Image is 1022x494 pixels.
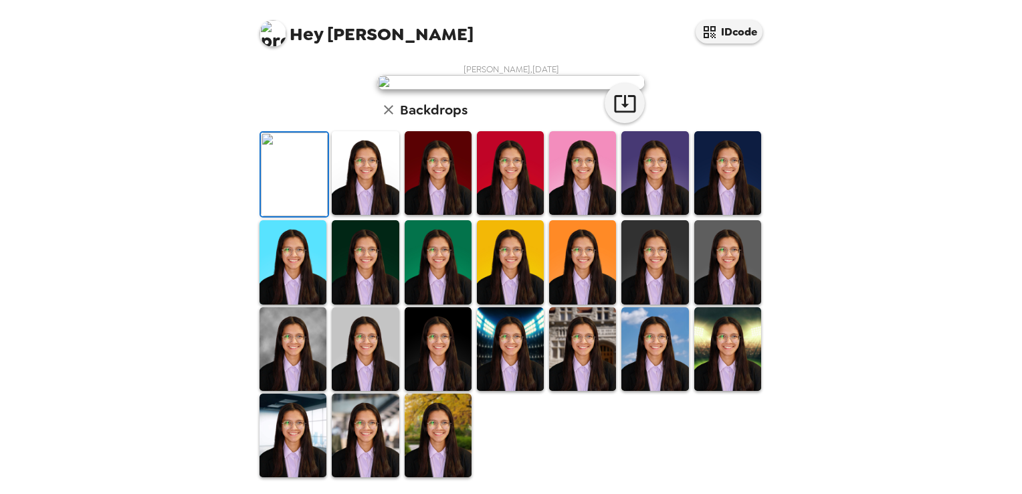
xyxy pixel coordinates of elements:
[260,20,286,47] img: profile pic
[377,75,645,90] img: user
[696,20,762,44] button: IDcode
[290,22,323,46] span: Hey
[260,13,474,44] span: [PERSON_NAME]
[464,64,559,75] span: [PERSON_NAME] , [DATE]
[400,99,468,120] h6: Backdrops
[261,133,328,216] img: Original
